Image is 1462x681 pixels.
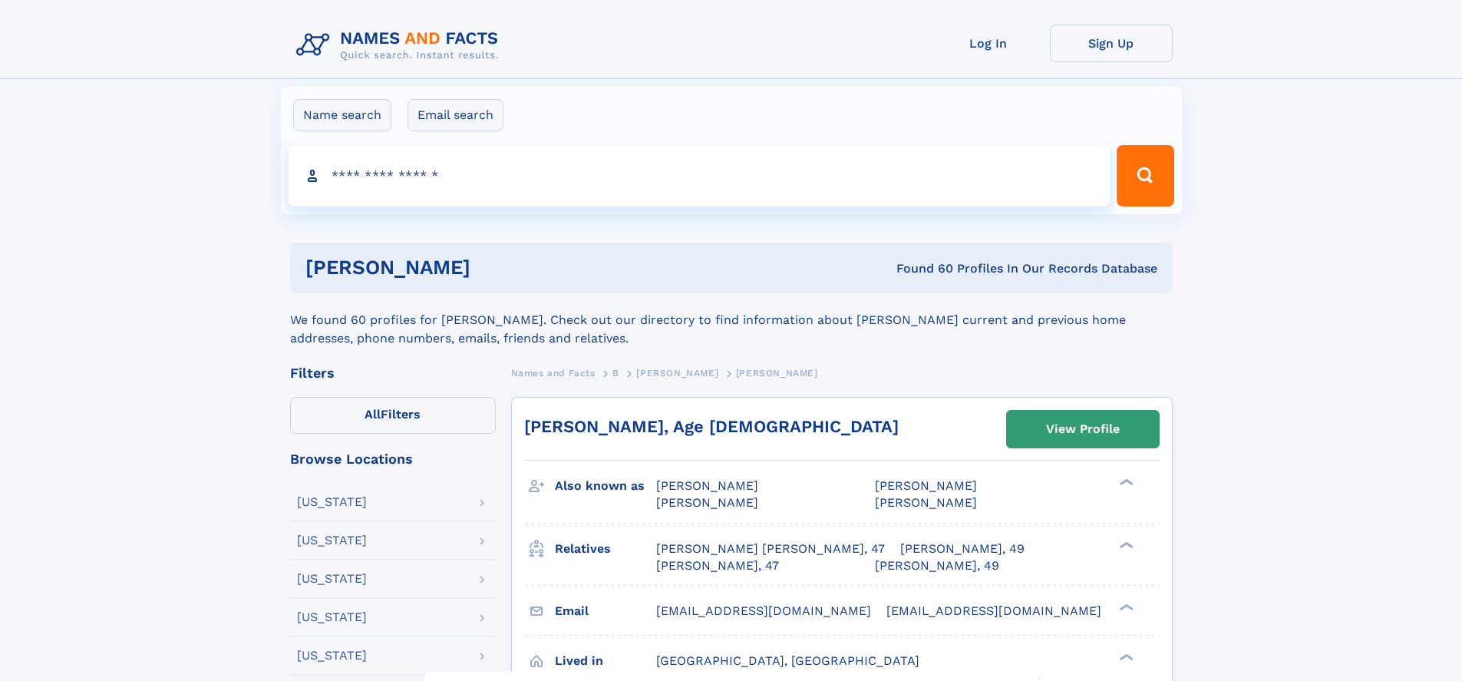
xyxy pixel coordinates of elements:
span: [PERSON_NAME] [736,368,818,379]
span: B [612,368,619,379]
div: ❯ [1116,602,1134,612]
h3: Relatives [555,536,656,562]
div: Filters [290,366,496,380]
a: Sign Up [1050,25,1173,62]
label: Name search [293,99,391,131]
h3: Email [555,598,656,624]
a: [PERSON_NAME] [PERSON_NAME], 47 [656,541,885,557]
a: B [612,363,619,382]
span: [PERSON_NAME] [636,368,718,379]
label: Email search [408,99,503,131]
span: [PERSON_NAME] [656,478,758,493]
div: We found 60 profiles for [PERSON_NAME]. Check out our directory to find information about [PERSON... [290,293,1173,348]
div: [US_STATE] [297,573,367,585]
div: [US_STATE] [297,611,367,623]
a: [PERSON_NAME], 49 [900,541,1025,557]
span: [PERSON_NAME] [875,478,977,493]
span: All [365,407,381,421]
a: View Profile [1007,411,1159,448]
img: Logo Names and Facts [290,25,511,66]
input: search input [289,145,1111,207]
a: [PERSON_NAME], 49 [875,557,999,574]
div: [US_STATE] [297,496,367,508]
span: [GEOGRAPHIC_DATA], [GEOGRAPHIC_DATA] [656,653,919,668]
div: Found 60 Profiles In Our Records Database [683,260,1157,277]
span: [PERSON_NAME] [875,495,977,510]
div: ❯ [1116,478,1134,488]
button: Search Button [1117,145,1173,207]
div: View Profile [1046,412,1120,447]
label: Filters [290,397,496,434]
a: [PERSON_NAME], 47 [656,557,779,574]
div: [US_STATE] [297,650,367,662]
span: [PERSON_NAME] [656,495,758,510]
span: [EMAIL_ADDRESS][DOMAIN_NAME] [886,603,1101,618]
div: ❯ [1116,540,1134,550]
h3: Also known as [555,473,656,499]
div: ❯ [1116,652,1134,662]
a: Names and Facts [511,363,596,382]
a: [PERSON_NAME], Age [DEMOGRAPHIC_DATA] [524,417,899,436]
div: Browse Locations [290,452,496,466]
a: [PERSON_NAME] [636,363,718,382]
span: [EMAIL_ADDRESS][DOMAIN_NAME] [656,603,871,618]
h3: Lived in [555,648,656,674]
div: [US_STATE] [297,534,367,547]
h1: [PERSON_NAME] [305,258,684,277]
a: Log In [927,25,1050,62]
